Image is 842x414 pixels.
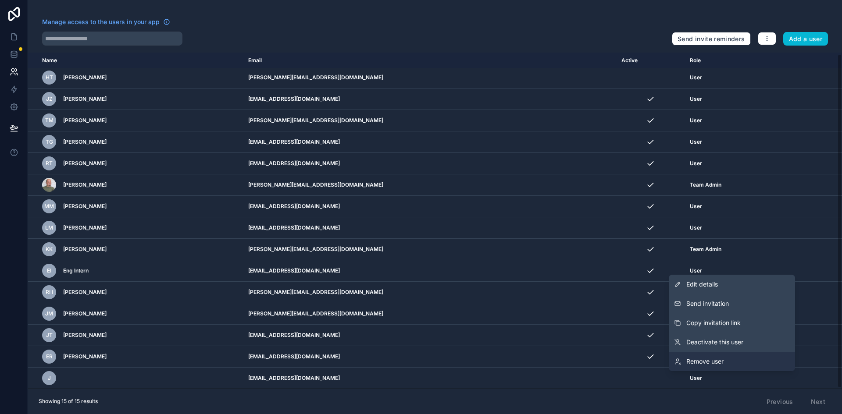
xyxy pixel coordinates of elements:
[243,53,616,69] th: Email
[672,32,750,46] button: Send invite reminders
[46,246,53,253] span: KK
[47,267,51,274] span: EI
[243,174,616,196] td: [PERSON_NAME][EMAIL_ADDRESS][DOMAIN_NAME]
[686,357,724,366] span: Remove user
[669,313,795,333] button: Copy invitation link
[690,246,721,253] span: Team Admin
[243,239,616,260] td: [PERSON_NAME][EMAIL_ADDRESS][DOMAIN_NAME]
[686,338,743,347] span: Deactivate this user
[63,332,107,339] span: [PERSON_NAME]
[45,224,53,231] span: LM
[686,280,718,289] span: Edit details
[243,67,616,88] td: [PERSON_NAME][EMAIL_ADDRESS][DOMAIN_NAME]
[63,224,107,231] span: [PERSON_NAME]
[690,96,702,103] span: User
[690,224,702,231] span: User
[690,160,702,167] span: User
[63,267,89,274] span: Eng Intern
[39,398,98,405] span: Showing 15 of 15 results
[28,53,243,69] th: Name
[690,375,702,382] span: User
[42,18,170,26] a: Manage access to the users in your app
[783,32,828,46] button: Add a user
[46,289,53,296] span: RH
[243,303,616,325] td: [PERSON_NAME][EMAIL_ADDRESS][DOMAIN_NAME]
[243,196,616,217] td: [EMAIL_ADDRESS][DOMAIN_NAME]
[686,318,741,327] span: Copy invitation link
[243,368,616,389] td: [EMAIL_ADDRESS][DOMAIN_NAME]
[686,299,729,308] span: Send invitation
[46,138,53,145] span: TG
[669,333,795,352] a: Deactivate this user
[243,346,616,368] td: [EMAIL_ADDRESS][DOMAIN_NAME]
[63,160,107,167] span: [PERSON_NAME]
[46,96,53,103] span: JZ
[690,203,702,210] span: User
[243,325,616,346] td: [EMAIL_ADDRESS][DOMAIN_NAME]
[46,74,53,81] span: HT
[616,53,685,69] th: Active
[243,110,616,131] td: [PERSON_NAME][EMAIL_ADDRESS][DOMAIN_NAME]
[45,310,53,317] span: JM
[243,217,616,239] td: [EMAIL_ADDRESS][DOMAIN_NAME]
[690,117,702,124] span: User
[63,289,107,296] span: [PERSON_NAME]
[669,352,795,371] a: Remove user
[690,267,702,274] span: User
[243,260,616,282] td: [EMAIL_ADDRESS][DOMAIN_NAME]
[46,160,53,167] span: RT
[690,74,702,81] span: User
[63,246,107,253] span: [PERSON_NAME]
[46,353,53,360] span: ER
[685,53,792,69] th: Role
[243,131,616,153] td: [EMAIL_ADDRESS][DOMAIN_NAME]
[44,203,54,210] span: MM
[669,294,795,313] button: Send invitation
[45,117,54,124] span: TM
[669,275,795,294] a: Edit details
[63,353,107,360] span: [PERSON_NAME]
[63,96,107,103] span: [PERSON_NAME]
[63,203,107,210] span: [PERSON_NAME]
[28,53,842,389] div: scrollable content
[63,74,107,81] span: [PERSON_NAME]
[63,138,107,145] span: [PERSON_NAME]
[46,332,53,339] span: JT
[243,282,616,303] td: [PERSON_NAME][EMAIL_ADDRESS][DOMAIN_NAME]
[63,181,107,188] span: [PERSON_NAME]
[243,153,616,174] td: [EMAIL_ADDRESS][DOMAIN_NAME]
[63,310,107,317] span: [PERSON_NAME]
[690,181,721,188] span: Team Admin
[690,138,702,145] span: User
[63,117,107,124] span: [PERSON_NAME]
[42,18,160,26] span: Manage access to the users in your app
[243,88,616,110] td: [EMAIL_ADDRESS][DOMAIN_NAME]
[48,375,51,382] span: j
